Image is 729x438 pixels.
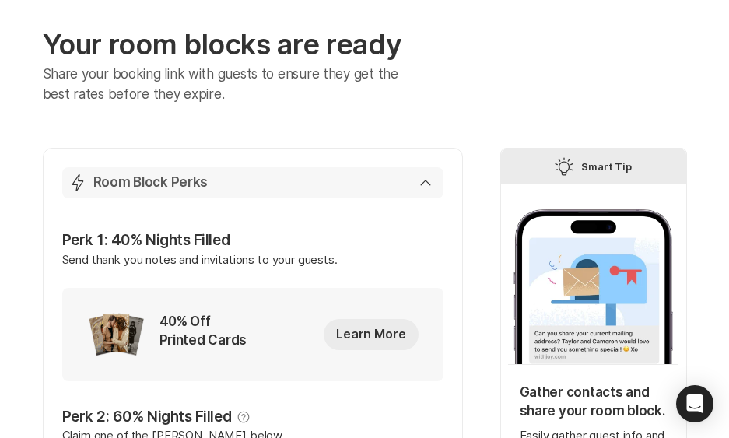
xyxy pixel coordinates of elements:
[62,251,443,288] p: Send thank you notes and invitations to your guests.
[520,384,668,421] p: Gather contacts and share your room block.
[62,230,443,251] p: Perk 1: 40% Nights Filled
[159,313,251,356] p: 40% Off Printed Cards
[87,313,147,356] img: incentive
[62,167,443,198] button: Room Block Perks
[62,406,232,428] p: Perk 2: 60% Nights Filled
[676,385,713,422] div: Open Intercom Messenger
[93,173,209,192] p: Room Block Perks
[43,65,422,104] p: Share your booking link with guests to ensure they get the best rates before they expire.
[581,157,633,176] p: Smart Tip
[324,319,418,350] button: Learn More
[43,28,463,61] p: Your room blocks are ready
